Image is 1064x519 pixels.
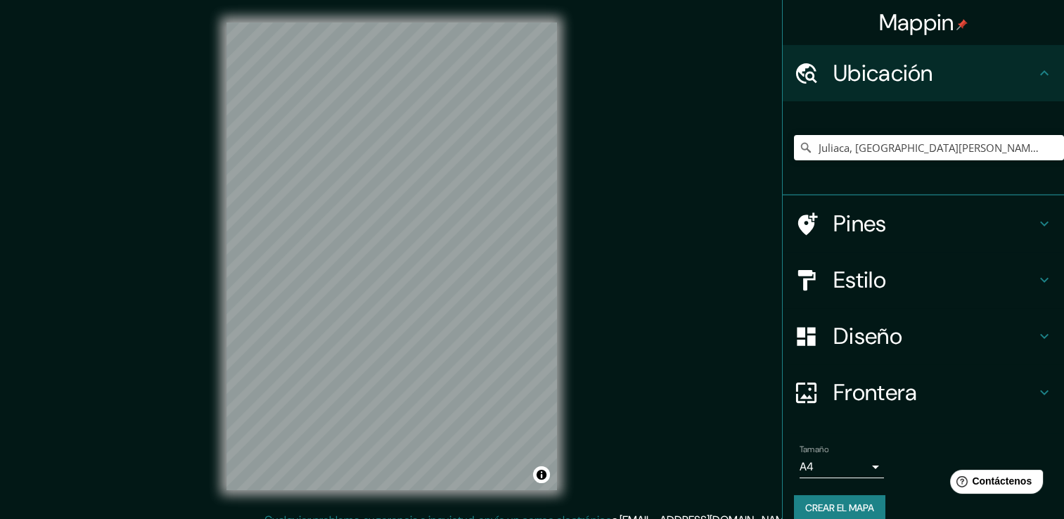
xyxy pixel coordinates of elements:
div: Diseño [783,308,1064,364]
div: Estilo [783,252,1064,308]
div: Ubicación [783,45,1064,101]
img: pin-icon.png [956,19,968,30]
div: A4 [800,456,884,478]
label: Tamaño [800,444,828,456]
button: Alternar atribución [533,466,550,483]
h4: Frontera [833,378,1036,406]
input: Elige tu ciudad o área [794,135,1064,160]
div: Pines [783,196,1064,252]
font: Mappin [879,8,954,37]
h4: Estilo [833,266,1036,294]
h4: Pines [833,210,1036,238]
h4: Ubicación [833,59,1036,87]
div: Frontera [783,364,1064,421]
font: Crear el mapa [805,499,874,517]
h4: Diseño [833,322,1036,350]
canvas: Mapa [226,23,557,490]
iframe: Help widget launcher [939,464,1049,504]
